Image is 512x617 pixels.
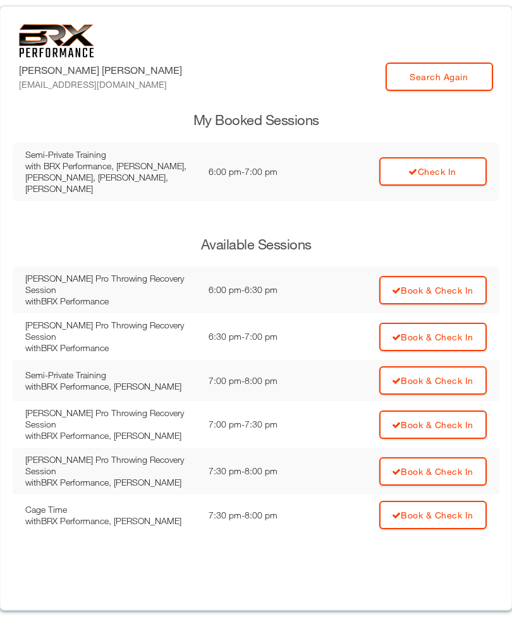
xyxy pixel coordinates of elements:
[379,276,487,304] a: Book & Check In
[379,410,487,439] a: Book & Check In
[379,457,487,486] a: Book & Check In
[25,407,196,430] div: [PERSON_NAME] Pro Throwing Recovery Session
[25,504,196,515] div: Cage Time
[25,320,196,342] div: [PERSON_NAME] Pro Throwing Recovery Session
[19,78,182,91] div: [EMAIL_ADDRESS][DOMAIN_NAME]
[25,296,196,307] div: with BRX Performance
[25,160,196,195] div: with BRX Performance, [PERSON_NAME], [PERSON_NAME], [PERSON_NAME], [PERSON_NAME]
[202,143,319,201] td: 6:00 pm - 7:00 pm
[19,24,94,57] img: 6f7da32581c89ca25d665dc3aae533e4f14fe3ef_original.svg
[13,235,499,255] h3: Available Sessions
[25,273,196,296] div: [PERSON_NAME] Pro Throwing Recovery Session
[25,342,196,354] div: with BRX Performance
[202,448,319,494] td: 7:30 pm - 8:00 pm
[25,369,196,381] div: Semi-Private Training
[379,366,487,395] a: Book & Check In
[379,323,487,351] a: Book & Check In
[25,149,196,160] div: Semi-Private Training
[202,401,319,448] td: 7:00 pm - 7:30 pm
[13,111,499,130] h3: My Booked Sessions
[25,430,196,441] div: with BRX Performance, [PERSON_NAME]
[202,313,319,360] td: 6:30 pm - 7:00 pm
[379,501,487,529] a: Book & Check In
[202,494,319,536] td: 7:30 pm - 8:00 pm
[386,63,493,91] a: Search Again
[25,454,196,477] div: [PERSON_NAME] Pro Throwing Recovery Session
[202,360,319,401] td: 7:00 pm - 8:00 pm
[379,157,487,186] a: Check In
[202,267,319,313] td: 6:00 pm - 6:30 pm
[25,477,196,488] div: with BRX Performance, [PERSON_NAME]
[19,63,182,91] label: [PERSON_NAME] [PERSON_NAME]
[25,381,196,392] div: with BRX Performance, [PERSON_NAME]
[25,515,196,527] div: with BRX Performance, [PERSON_NAME]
